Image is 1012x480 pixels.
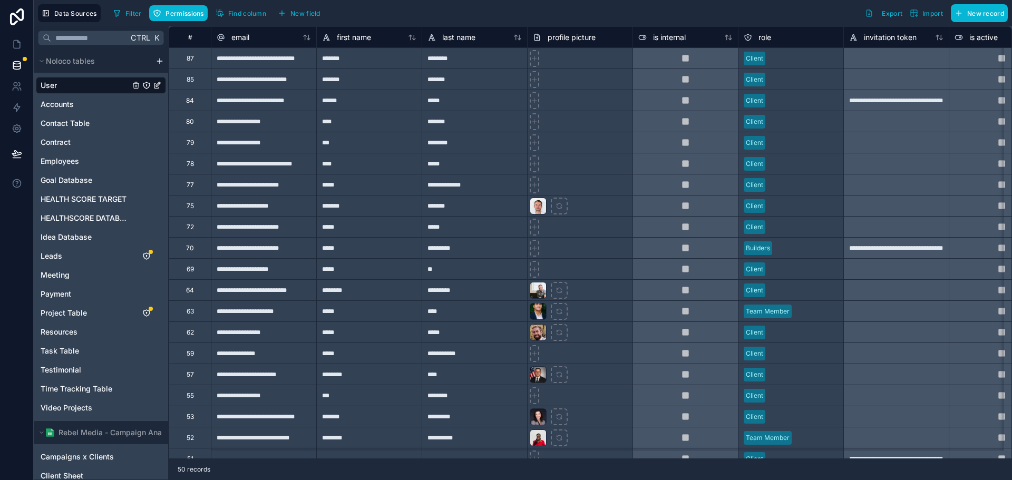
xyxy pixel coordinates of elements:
[746,96,763,105] div: Client
[187,434,194,442] div: 52
[187,160,194,168] div: 78
[746,391,763,400] div: Client
[149,5,211,21] a: Permissions
[187,349,194,358] div: 59
[746,201,763,211] div: Client
[746,349,763,358] div: Client
[228,9,266,17] span: Find column
[130,31,151,44] span: Ctrl
[187,328,194,337] div: 62
[951,4,1008,22] button: New record
[861,4,906,22] button: Export
[54,9,97,17] span: Data Sources
[38,4,101,22] button: Data Sources
[109,5,145,21] button: Filter
[166,9,203,17] span: Permissions
[187,75,194,84] div: 85
[186,117,194,126] div: 80
[967,9,1004,17] span: New record
[746,433,790,443] div: Team Member
[274,5,324,21] button: New field
[290,9,320,17] span: New field
[922,9,943,17] span: Import
[548,32,596,43] span: profile picture
[177,33,203,41] div: #
[153,34,160,42] span: K
[746,222,763,232] div: Client
[186,244,194,252] div: 70
[746,180,763,190] div: Client
[746,54,763,63] div: Client
[746,328,763,337] div: Client
[746,412,763,422] div: Client
[186,286,194,295] div: 64
[187,265,194,273] div: 69
[746,138,763,148] div: Client
[187,181,194,189] div: 77
[187,455,193,463] div: 51
[746,370,763,379] div: Client
[187,307,194,316] div: 63
[947,4,1008,22] a: New record
[746,243,770,253] div: Builders
[746,286,763,295] div: Client
[746,75,763,84] div: Client
[187,413,194,421] div: 53
[864,32,917,43] span: invitation token
[187,370,194,379] div: 57
[125,9,142,17] span: Filter
[187,202,194,210] div: 75
[442,32,475,43] span: last name
[187,223,194,231] div: 72
[178,465,210,474] span: 50 records
[653,32,686,43] span: is internal
[969,32,998,43] span: is active
[337,32,371,43] span: first name
[187,139,194,147] div: 79
[746,265,763,274] div: Client
[758,32,771,43] span: role
[187,54,194,63] div: 87
[186,96,194,105] div: 84
[231,32,249,43] span: email
[212,5,270,21] button: Find column
[149,5,207,21] button: Permissions
[906,4,947,22] button: Import
[746,307,790,316] div: Team Member
[187,391,194,400] div: 55
[882,9,902,17] span: Export
[746,117,763,126] div: Client
[746,454,763,464] div: Client
[746,159,763,169] div: Client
